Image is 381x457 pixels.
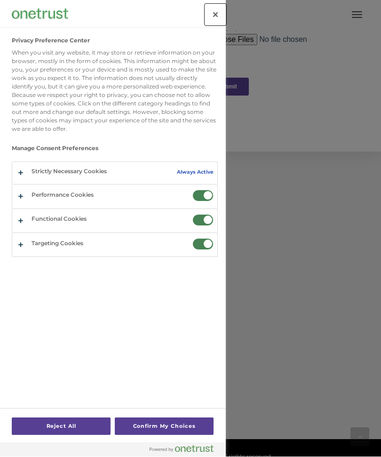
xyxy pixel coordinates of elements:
button: Reject All [12,418,111,435]
a: Powered by OneTrust Opens in a new Tab [150,445,221,457]
button: Close [205,5,226,25]
h2: Privacy Preference Center [12,38,90,44]
h3: Manage Consent Preferences [12,145,218,157]
div: Company Logo [12,5,68,24]
div: When you visit any website, it may store or retrieve information on your browser, mostly in the f... [12,49,218,134]
button: Confirm My Choices [115,418,214,435]
img: Company Logo [12,9,68,19]
img: Powered by OneTrust Opens in a new Tab [150,445,214,453]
